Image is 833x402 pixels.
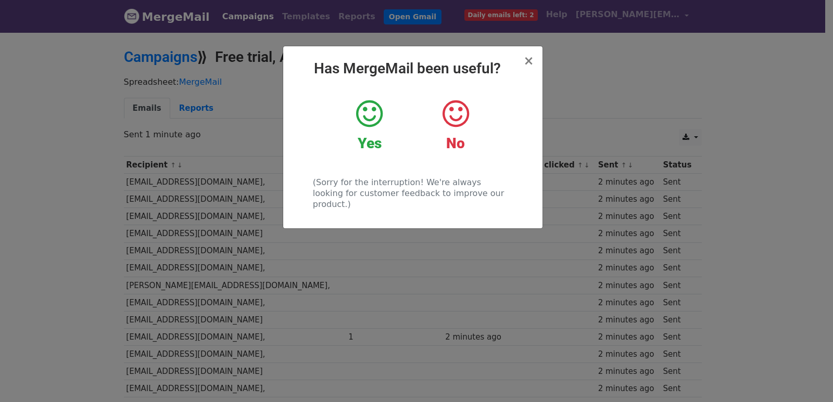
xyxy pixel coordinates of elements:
span: × [523,54,534,68]
strong: Yes [358,135,382,152]
p: (Sorry for the interruption! We're always looking for customer feedback to improve our product.) [313,177,512,210]
strong: No [446,135,465,152]
a: Yes [334,98,405,152]
h2: Has MergeMail been useful? [292,60,534,77]
a: No [420,98,490,152]
button: Close [523,55,534,67]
